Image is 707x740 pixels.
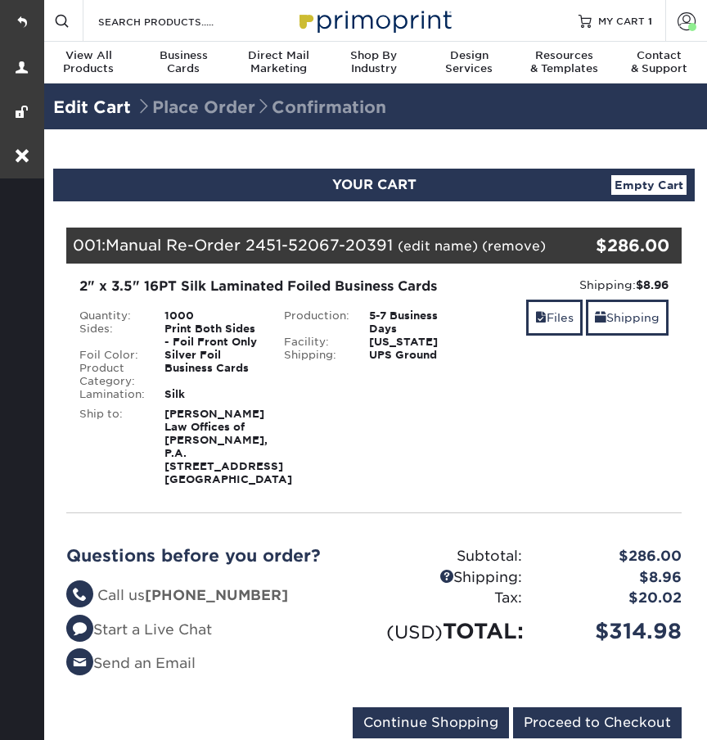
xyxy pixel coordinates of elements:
a: View AllProducts [41,42,136,85]
div: Silk [152,388,272,401]
div: 5-7 Business Days [357,309,476,336]
div: Silver Foil [152,349,272,362]
h2: Questions before you order? [66,546,362,566]
strong: [PHONE_NUMBER] [145,587,288,603]
span: Business [136,49,231,62]
strong: [PERSON_NAME] Law Offices of [PERSON_NAME], P.A. [STREET_ADDRESS] [GEOGRAPHIC_DATA] [164,408,292,485]
div: $20.02 [534,588,695,609]
div: Shipping: [489,277,669,293]
a: Contact& Support [612,42,707,85]
span: Direct Mail [232,49,326,62]
span: 1 [648,15,652,26]
div: 001: [66,228,579,264]
div: $286.00 [579,233,669,258]
span: View All [41,49,136,62]
div: Business Cards [152,362,272,388]
span: Design [421,49,516,62]
div: 2" x 3.5" 16PT Silk Laminated Foiled Business Cards [79,277,464,296]
div: Cards [136,49,231,75]
div: $286.00 [534,546,695,567]
div: Foil Color: [67,349,152,362]
span: Resources [516,49,611,62]
div: Subtotal: [374,546,534,567]
input: Proceed to Checkout [513,707,682,738]
div: Shipping: [272,349,357,362]
div: 1000 [152,309,272,323]
img: Primoprint [292,2,456,38]
a: Shipping [586,300,669,335]
a: Send an Email [66,655,196,671]
input: Continue Shopping [353,707,509,738]
a: BusinessCards [136,42,231,85]
div: Ship to: [67,408,152,486]
a: Files [526,300,583,335]
div: Lamination: [67,388,152,401]
span: YOUR CART [332,177,417,192]
div: Facility: [272,336,357,349]
small: (USD) [386,621,443,643]
a: Start a Live Chat [66,621,212,638]
div: & Support [612,49,707,75]
div: & Templates [516,49,611,75]
div: UPS Ground [357,349,476,362]
a: Empty Cart [611,175,687,195]
div: Marketing [232,49,326,75]
div: $314.98 [534,616,695,647]
span: Manual Re-Order 2451-52067-20391 [106,236,393,254]
a: (edit name) [398,238,478,254]
a: Resources& Templates [516,42,611,85]
a: DesignServices [421,42,516,85]
div: Services [421,49,516,75]
div: Tax: [374,588,534,609]
div: Products [41,49,136,75]
div: Production: [272,309,357,336]
div: Product Category: [67,362,152,388]
a: Direct MailMarketing [232,42,326,85]
div: [US_STATE] [357,336,476,349]
div: TOTAL: [374,616,534,647]
div: Industry [326,49,421,75]
a: Shop ByIndustry [326,42,421,85]
a: Edit Cart [53,97,131,117]
span: shipping [595,311,606,324]
a: (remove) [482,238,546,254]
span: files [535,311,547,324]
span: Contact [612,49,707,62]
div: Shipping: [374,567,534,589]
div: Quantity: [67,309,152,323]
div: Sides: [67,323,152,349]
span: MY CART [598,14,645,28]
div: Print Both Sides - Foil Front Only [152,323,272,349]
span: Place Order Confirmation [136,97,386,117]
strong: $8.96 [636,278,669,291]
span: Shop By [326,49,421,62]
input: SEARCH PRODUCTS..... [97,11,256,31]
div: $8.96 [534,567,695,589]
li: Call us [66,585,362,607]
